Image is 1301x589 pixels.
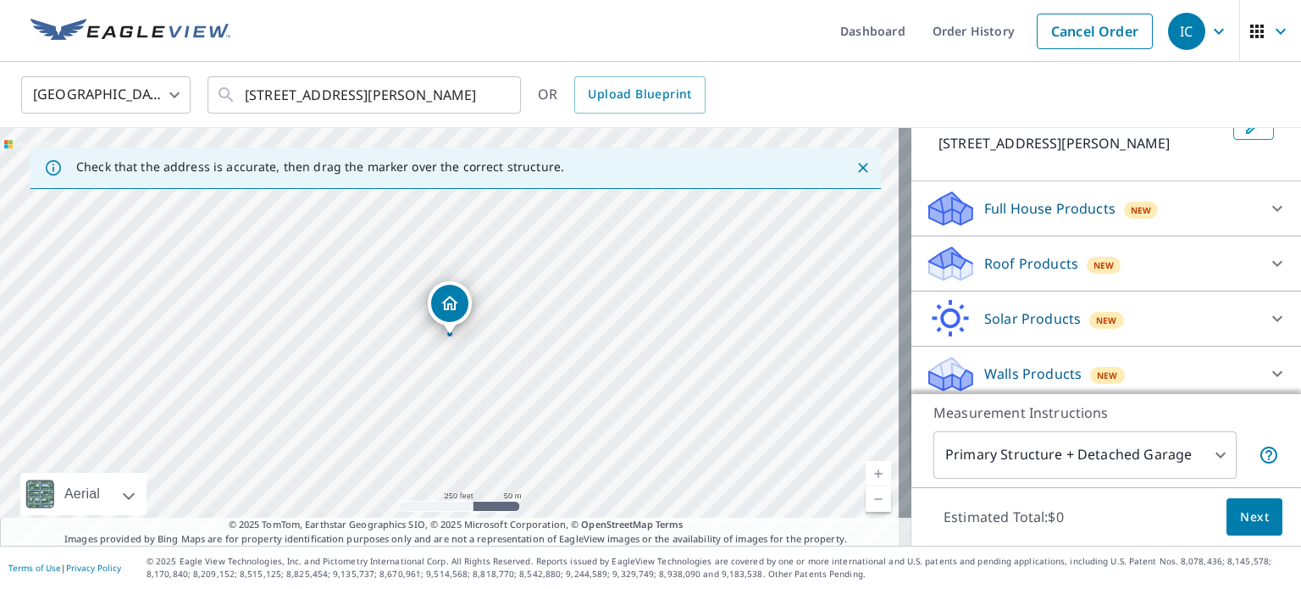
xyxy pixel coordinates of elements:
[1037,14,1153,49] a: Cancel Order
[147,555,1293,581] p: © 2025 Eagle View Technologies, Inc. and Pictometry International Corp. All Rights Reserved. Repo...
[933,403,1279,423] p: Measurement Instructions
[866,461,891,486] a: Current Level 17, Zoom In
[938,133,1226,153] p: [STREET_ADDRESS][PERSON_NAME]
[428,281,472,334] div: Dropped pin, building 1, Residential property, 619 Highway St Underwood, IA 51576
[925,298,1287,339] div: Solar ProductsNew
[8,562,61,574] a: Terms of Use
[8,563,121,573] p: |
[984,308,1081,329] p: Solar Products
[574,76,705,114] a: Upload Blueprint
[1096,314,1117,327] span: New
[1259,445,1279,465] span: Your report will include the primary structure and a detached garage if one exists.
[245,71,486,119] input: Search by address or latitude-longitude
[852,157,874,179] button: Close
[984,364,1082,384] p: Walls Products
[59,473,105,515] div: Aerial
[933,431,1237,479] div: Primary Structure + Detached Garage
[984,253,1078,274] p: Roof Products
[229,518,684,532] span: © 2025 TomTom, Earthstar Geographics SIO, © 2025 Microsoft Corporation, ©
[656,518,684,531] a: Terms
[588,84,691,105] span: Upload Blueprint
[1240,507,1269,528] span: Next
[866,486,891,512] a: Current Level 17, Zoom Out
[66,562,121,574] a: Privacy Policy
[1093,258,1115,272] span: New
[1097,369,1118,382] span: New
[925,353,1287,394] div: Walls ProductsNew
[1131,203,1152,217] span: New
[581,518,652,531] a: OpenStreetMap
[21,71,191,119] div: [GEOGRAPHIC_DATA]
[1226,498,1282,536] button: Next
[30,19,230,44] img: EV Logo
[1168,13,1205,50] div: IC
[538,76,706,114] div: OR
[76,159,564,175] p: Check that the address is accurate, then drag the marker over the correct structure.
[984,198,1116,219] p: Full House Products
[925,243,1287,284] div: Roof ProductsNew
[925,188,1287,229] div: Full House ProductsNew
[20,473,147,515] div: Aerial
[930,498,1077,536] p: Estimated Total: $0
